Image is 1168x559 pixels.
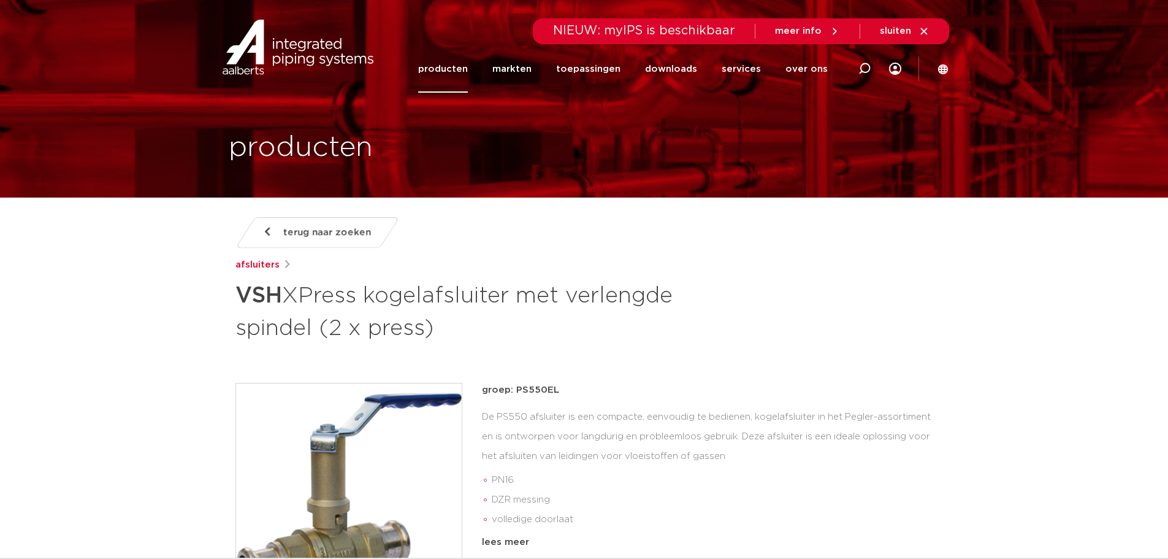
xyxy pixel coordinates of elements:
[492,510,933,530] li: volledige doorlaat
[645,45,697,93] a: downloads
[482,535,933,550] div: lees meer
[235,285,282,307] strong: VSH
[775,26,822,36] span: meer info
[235,258,280,272] a: afsluiters
[880,26,929,37] a: sluiten
[235,277,696,344] h1: XPress kogelafsluiter met verlengde spindel (2 x press)
[492,471,933,490] li: PN16
[492,45,532,93] a: markten
[482,407,933,530] div: De PS550 afsluiter is een compacte, eenvoudig te bedienen, kogelafsluiter in het Pegler-assortime...
[235,217,399,248] a: terug naar zoeken
[492,530,933,549] li: blow-out en vandalisme bestendige constructie
[418,45,468,93] a: producten
[553,25,735,37] span: NIEUW: myIPS is beschikbaar
[722,45,761,93] a: services
[775,26,840,37] a: meer info
[418,45,828,93] nav: Menu
[492,490,933,510] li: DZR messing
[229,128,373,168] h1: producten
[785,45,828,93] a: over ons
[283,223,371,242] span: terug naar zoeken
[880,26,911,36] span: sluiten
[556,45,620,93] a: toepassingen
[482,383,933,398] p: groep: PS550EL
